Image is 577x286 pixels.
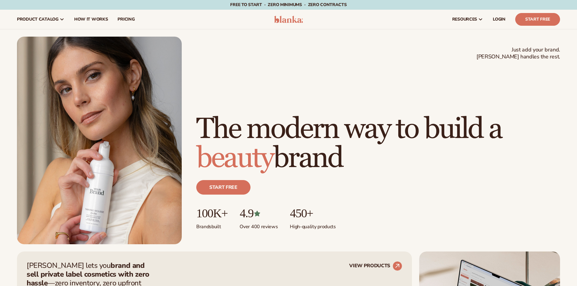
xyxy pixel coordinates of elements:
p: 4.9 [240,207,278,220]
span: resources [452,17,477,22]
a: LOGIN [488,10,510,29]
a: product catalog [12,10,69,29]
a: resources [447,10,488,29]
p: High-quality products [290,220,336,230]
p: Over 400 reviews [240,220,278,230]
span: pricing [118,17,134,22]
span: How It Works [74,17,108,22]
span: LOGIN [493,17,506,22]
h1: The modern way to build a brand [196,115,560,173]
a: Start free [196,180,250,195]
p: 100K+ [196,207,227,220]
span: Free to start · ZERO minimums · ZERO contracts [230,2,347,8]
img: logo [274,16,303,23]
span: product catalog [17,17,58,22]
p: 450+ [290,207,336,220]
a: VIEW PRODUCTS [349,261,402,271]
span: beauty [196,140,273,176]
a: How It Works [69,10,113,29]
span: Just add your brand. [PERSON_NAME] handles the rest. [476,46,560,61]
a: Start Free [515,13,560,26]
p: Brands built [196,220,227,230]
a: pricing [113,10,139,29]
img: Female holding tanning mousse. [17,37,182,244]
